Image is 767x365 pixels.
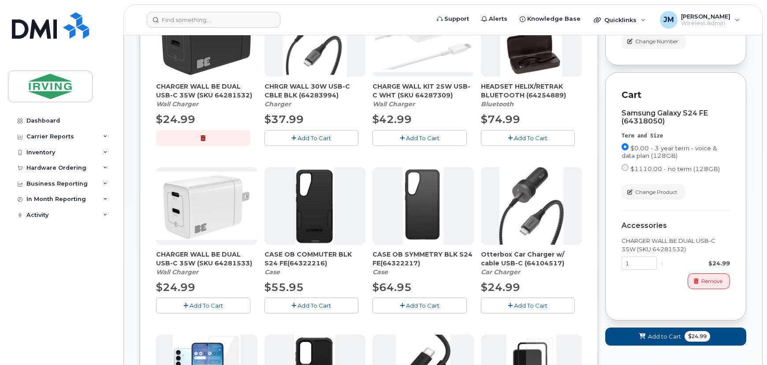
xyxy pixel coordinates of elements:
button: Add to Cart $24.99 [605,328,746,346]
span: $24.99 [156,281,195,294]
span: HEADSET HELIX/RETRAK BLUETOOTH (64254889) [481,82,582,100]
span: CASE OB SYMMETRY BLK S24 FE(64322217) [372,250,474,268]
div: CASE OB COMMUTER BLK S24 FE(64322216) [264,250,366,276]
span: $24.99 [156,113,195,126]
button: Change Number [622,34,686,49]
span: $0.00 - 3 year term - voice & data plan (128GB) [622,145,717,159]
button: Add To Cart [372,130,467,145]
span: $24.99 [481,281,520,294]
button: Change Product [622,184,685,200]
div: Janey McLaughlin [654,11,746,29]
div: HEADSET HELIX/RETRAK BLUETOOTH (64254889) [481,82,582,108]
span: Support [444,15,469,23]
div: $24.99 [667,259,730,268]
div: Otterbox Car Charger w/ cable USB-C (64104517) [481,250,582,276]
span: JM [663,15,674,25]
span: $24.99 [685,331,710,342]
span: Add To Cart [514,302,547,309]
div: CHRGR WALL 30W USB-C CBLE BLK (64283994) [264,82,366,108]
a: Alerts [475,10,514,28]
em: Bluetooth [481,100,514,108]
span: Add to Cart [648,332,681,341]
span: Add To Cart [298,134,331,142]
button: Add To Cart [481,130,575,145]
span: Knowledge Base [527,15,581,23]
em: Car Charger [481,268,520,276]
span: Add To Cart [298,302,331,309]
img: download.jpg [499,167,564,245]
span: $55.95 [264,281,304,294]
a: Knowledge Base [514,10,587,28]
button: Add To Cart [156,298,250,313]
span: Add To Cart [406,302,439,309]
button: Add To Cart [481,298,575,313]
span: $74.99 [481,113,520,126]
button: Add To Cart [264,298,359,313]
span: Add To Cart [406,134,439,142]
span: $64.95 [372,281,412,294]
span: CHARGE WALL KIT 25W USB-C WHT (SKU 64287309) [372,82,474,100]
span: CHARGER WALL BE DUAL USB-C 35W (SKU 64281533) [156,250,257,268]
span: Otterbox Car Charger w/ cable USB-C (64104517) [481,250,582,268]
em: Charger [264,100,291,108]
input: $1110.00 - no term (128GB) [622,164,629,171]
span: Quicklinks [604,16,637,23]
span: Change Number [635,37,678,45]
div: Term and Size [622,132,730,140]
span: Change Product [635,188,678,196]
span: CHRGR WALL 30W USB-C CBLE BLK (64283994) [264,82,366,100]
span: Wireless Admin [681,20,730,27]
a: Support [431,10,475,28]
div: Samsung Galaxy S24 FE (64318050) [622,109,730,125]
em: Case [264,268,280,276]
span: $1110.00 - no term (128GB) [630,165,720,172]
div: CASE OB SYMMETRY BLK S24 FE(64322217) [372,250,474,276]
span: $42.99 [372,113,412,126]
div: CHARGER WALL BE DUAL USB-C 35W (SKU 64281533) [156,250,257,276]
span: [PERSON_NAME] [681,13,730,20]
span: Add To Cart [514,134,547,142]
p: Cart [622,89,730,101]
img: BE.png [156,171,257,239]
span: $37.99 [264,113,304,126]
em: Wall Charger [156,268,198,276]
span: Alerts [489,15,507,23]
span: Add To Cart [190,302,223,309]
img: s24_FE_ob_com.png [295,167,335,245]
div: CHARGE WALL KIT 25W USB-C WHT (SKU 64287309) [372,82,474,108]
span: Remove [701,277,722,285]
button: Remove [688,273,730,289]
div: CHARGER WALL BE DUAL USB-C 35W (SKU 64281532) [622,237,730,253]
span: CASE OB COMMUTER BLK S24 FE(64322216) [264,250,366,268]
em: Wall Charger [156,100,198,108]
button: Add To Cart [264,130,359,145]
img: s24_fe_ob_sym.png [402,167,444,245]
em: Case [372,268,388,276]
input: $0.00 - 3 year term - voice & data plan (128GB) [622,143,629,150]
img: CHARGE_WALL_KIT_25W_USB-C_WHT.png [372,4,474,72]
input: Find something... [147,12,280,28]
button: Add To Cart [372,298,467,313]
span: CHARGER WALL BE DUAL USB-C 35W (SKU 64281532) [156,82,257,100]
div: CHARGER WALL BE DUAL USB-C 35W (SKU 64281532) [156,82,257,108]
div: x [657,259,667,268]
em: Wall Charger [372,100,415,108]
div: Quicklinks [588,11,652,29]
div: Accessories [622,222,730,230]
